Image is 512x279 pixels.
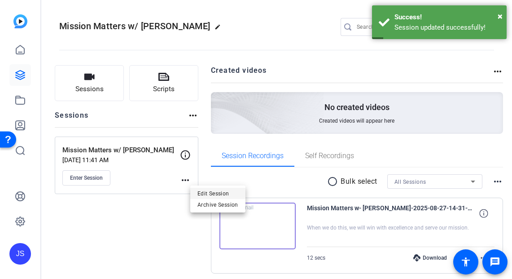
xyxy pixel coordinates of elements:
[394,12,500,22] div: Success!
[197,199,238,210] span: Archive Session
[394,22,500,33] div: Session updated successfully!
[197,188,238,199] span: Edit Session
[498,11,503,22] span: ×
[498,9,503,23] button: Close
